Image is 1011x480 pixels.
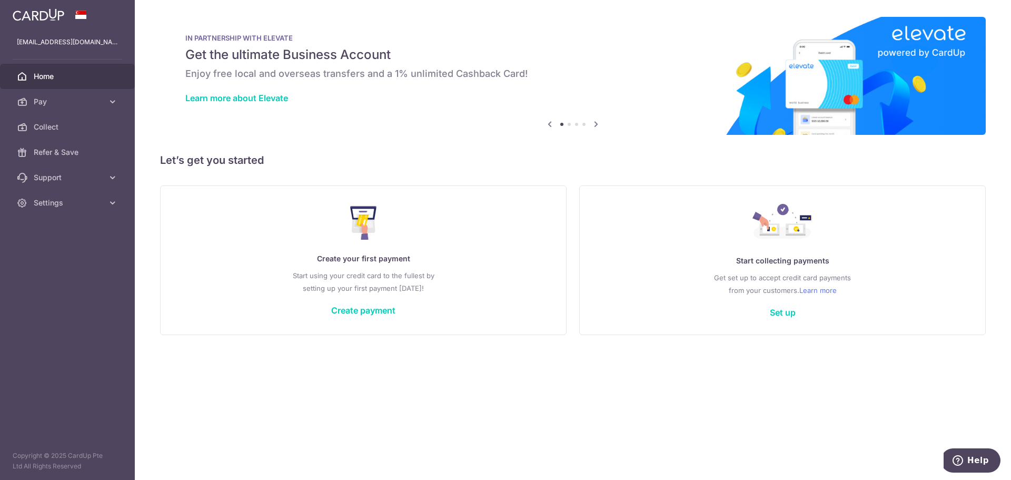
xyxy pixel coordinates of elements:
p: IN PARTNERSHIP WITH ELEVATE [185,34,960,42]
img: Renovation banner [160,17,986,135]
img: Collect Payment [752,204,812,242]
a: Create payment [331,305,395,316]
a: Learn more [799,284,837,297]
a: Learn more about Elevate [185,93,288,103]
iframe: Opens a widget where you can find more information [944,448,1000,475]
p: Get set up to accept credit card payments from your customers. [601,271,964,297]
a: Set up [770,307,796,318]
img: CardUp [13,8,64,21]
p: Create your first payment [182,252,545,265]
span: Home [34,71,103,82]
p: Start collecting payments [601,254,964,267]
p: [EMAIL_ADDRESS][DOMAIN_NAME] [17,37,118,47]
p: Start using your credit card to the fullest by setting up your first payment [DATE]! [182,269,545,295]
span: Refer & Save [34,147,103,158]
h6: Enjoy free local and overseas transfers and a 1% unlimited Cashback Card! [185,67,960,80]
h5: Get the ultimate Business Account [185,46,960,63]
span: Settings [34,198,103,208]
img: Make Payment [350,206,377,240]
h5: Let’s get you started [160,152,986,169]
span: Collect [34,122,103,132]
span: Pay [34,96,103,107]
span: Support [34,172,103,183]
